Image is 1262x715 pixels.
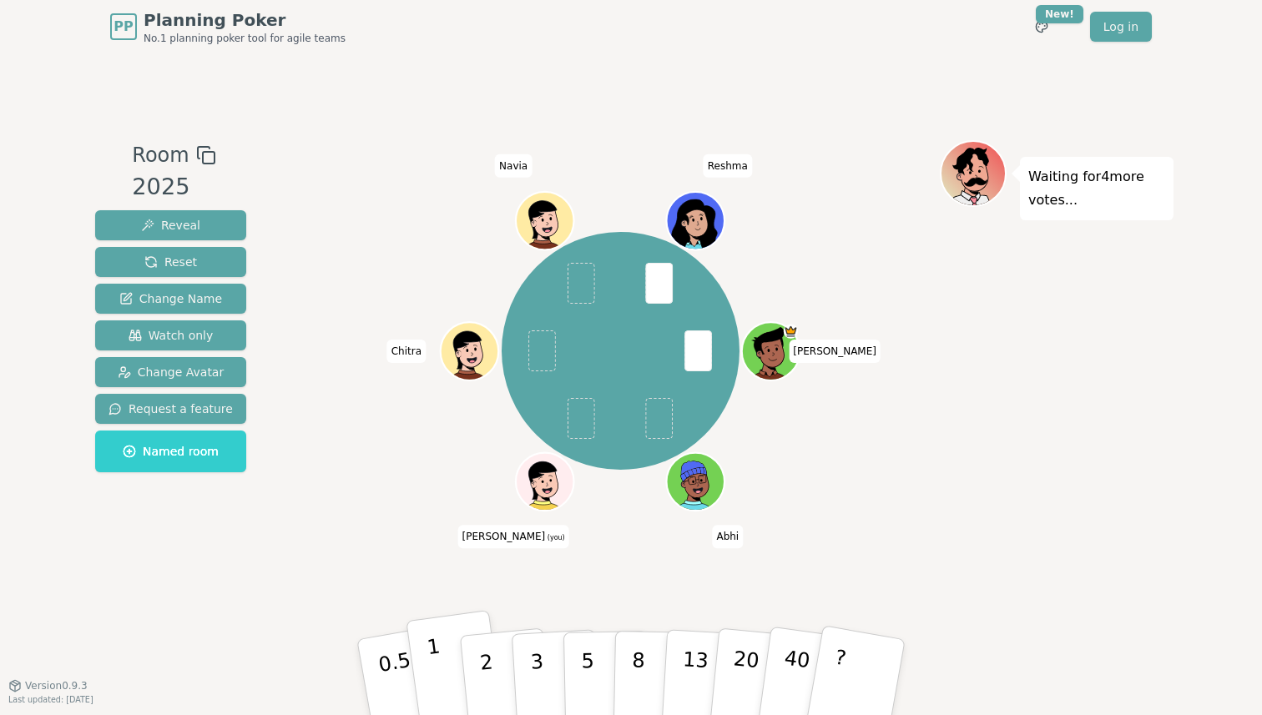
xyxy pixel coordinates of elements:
span: Click to change your name [495,154,532,178]
span: Reveal [141,217,200,234]
button: Watch only [95,320,246,350]
a: PPPlanning PokerNo.1 planning poker tool for agile teams [110,8,346,45]
div: 2025 [132,170,215,204]
span: Planning Poker [144,8,346,32]
button: Version0.9.3 [8,679,88,692]
span: Request a feature [109,400,233,417]
span: Last updated: [DATE] [8,695,93,704]
span: Version 0.9.3 [25,679,88,692]
div: New! [1036,5,1083,23]
button: Reset [95,247,246,277]
span: Named room [123,443,219,460]
span: PP [114,17,133,37]
button: Request a feature [95,394,246,424]
button: Change Name [95,284,246,314]
button: Named room [95,431,246,472]
span: (you) [545,534,565,541]
span: Click to change your name [789,340,881,363]
button: Reveal [95,210,246,240]
span: No.1 planning poker tool for agile teams [144,32,346,45]
span: Watch only [129,327,214,344]
span: Click to change your name [458,525,569,548]
span: Click to change your name [712,525,743,548]
span: Reset [144,254,197,270]
span: Click to change your name [704,154,752,178]
button: Change Avatar [95,357,246,387]
span: Room [132,140,189,170]
p: Waiting for 4 more votes... [1028,165,1165,212]
span: Change Avatar [118,364,225,380]
span: Click to change your name [387,340,426,363]
span: Matt is the host [784,324,798,338]
a: Log in [1090,12,1152,42]
button: Click to change your avatar [518,455,573,509]
span: Change Name [119,290,222,307]
button: New! [1027,12,1057,42]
